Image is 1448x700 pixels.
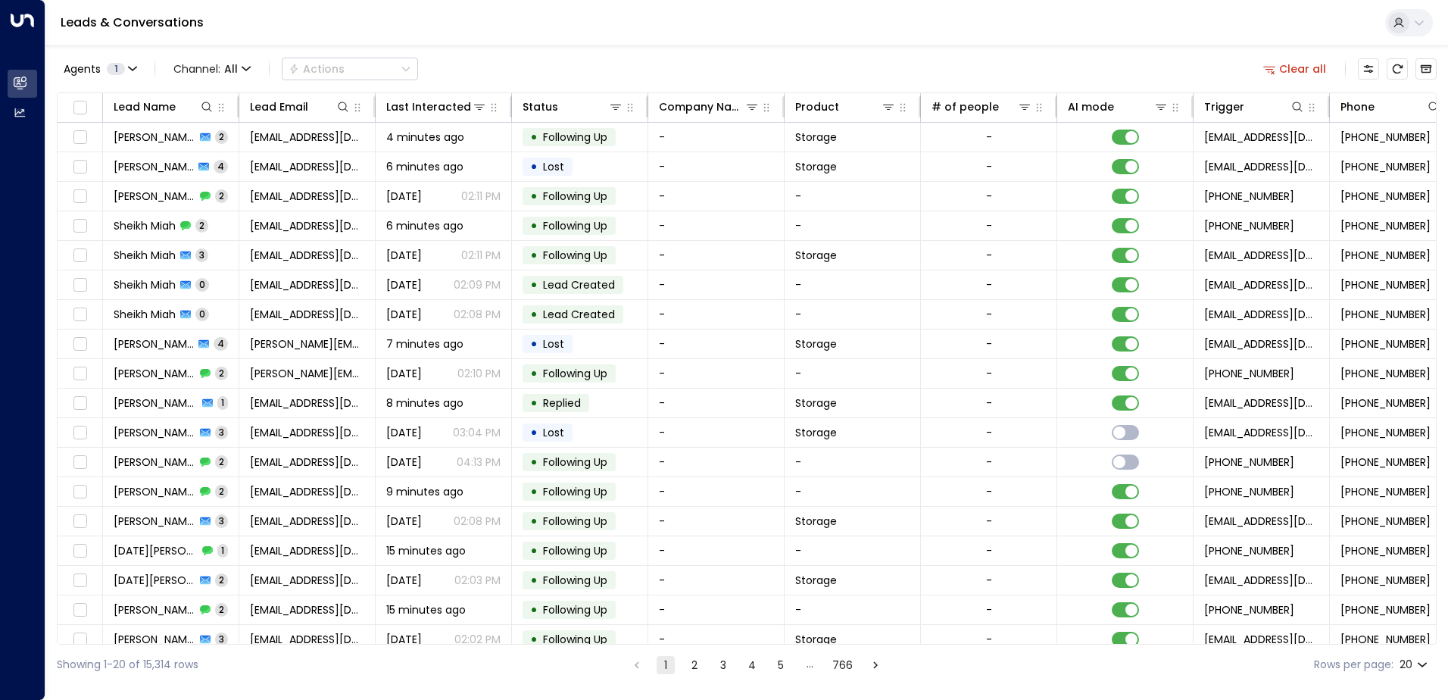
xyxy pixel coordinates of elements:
[107,63,125,75] span: 1
[114,425,195,440] span: Marina Liv-Sexton
[386,395,463,411] span: 8 minutes ago
[1340,425,1431,440] span: +447974314426
[114,632,195,647] span: Chris Bygrave
[932,98,1032,116] div: # of people
[224,63,238,75] span: All
[795,573,837,588] span: Storage
[829,656,856,674] button: Go to page 766
[215,514,228,527] span: 3
[114,277,176,292] span: Sheikh Miah
[57,657,198,673] div: Showing 1-20 of 15,314 rows
[648,270,785,299] td: -
[530,627,538,652] div: •
[1204,455,1294,470] span: +447974314426
[1387,58,1408,80] span: Refresh
[386,425,422,440] span: Sep 07, 2025
[530,479,538,505] div: •
[659,98,760,116] div: Company Name
[386,159,463,174] span: 6 minutes ago
[167,58,257,80] span: Channel:
[250,98,351,116] div: Lead Email
[70,217,89,236] span: Toggle select row
[986,336,992,352] div: -
[250,98,308,116] div: Lead Email
[543,336,564,352] span: Lost
[785,182,921,211] td: -
[543,395,581,411] span: Replied
[70,276,89,295] span: Toggle select row
[386,602,466,617] span: 15 minutes ago
[70,453,89,472] span: Toggle select row
[114,602,195,617] span: Chris Bygrave
[70,601,89,620] span: Toggle select row
[543,632,607,647] span: Following Up
[250,277,364,292] span: mumina1996@gmail.com
[114,543,198,558] span: Noel Ataguba
[386,573,422,588] span: Yesterday
[1340,307,1431,322] span: +447592980265
[250,366,364,381] span: john@test.com
[114,573,195,588] span: Noel Ataguba
[167,58,257,80] button: Channel:All
[1204,98,1305,116] div: Trigger
[70,335,89,354] span: Toggle select row
[543,484,607,499] span: Following Up
[195,308,209,320] span: 0
[215,633,228,645] span: 3
[64,64,101,74] span: Agents
[657,656,675,674] button: page 1
[1340,366,1431,381] span: +447976124111
[250,336,364,352] span: john@test.com
[648,241,785,270] td: -
[648,389,785,417] td: -
[217,396,228,409] span: 1
[114,218,176,233] span: Sheikh Miah
[1204,307,1318,322] span: leads@space-station.co.uk
[986,602,992,617] div: -
[454,277,501,292] p: 02:09 PM
[986,514,992,529] div: -
[648,330,785,358] td: -
[214,337,228,350] span: 4
[530,272,538,298] div: •
[1340,277,1431,292] span: +447592980265
[250,543,364,558] span: noelataguba@yahoo.co.uk
[70,128,89,147] span: Toggle select row
[648,595,785,624] td: -
[250,573,364,588] span: noelataguba@yahoo.co.uk
[250,307,364,322] span: mumina1996@gmail.com
[1204,543,1294,558] span: +447535270068
[1340,98,1375,116] div: Phone
[795,395,837,411] span: Storage
[986,395,992,411] div: -
[543,543,607,558] span: Following Up
[648,211,785,240] td: -
[1204,130,1318,145] span: leads@space-station.co.uk
[1340,189,1431,204] span: +447877718479
[250,484,364,499] span: kanyima.subulwa@ba.com
[114,336,194,352] span: John John
[795,98,839,116] div: Product
[648,566,785,595] td: -
[1340,130,1431,145] span: +447759760813
[454,307,501,322] p: 02:08 PM
[523,98,623,116] div: Status
[530,302,538,327] div: •
[114,484,195,499] span: Kanyima Subulwa
[785,270,921,299] td: -
[70,394,89,413] span: Toggle select row
[1340,573,1431,588] span: +447535270068
[648,300,785,329] td: -
[1340,484,1431,499] span: +447956236771
[785,595,921,624] td: -
[523,98,558,116] div: Status
[1314,657,1393,673] label: Rows per page:
[530,420,538,445] div: •
[70,630,89,649] span: Toggle select row
[70,98,89,117] span: Toggle select all
[1340,543,1431,558] span: +447535270068
[530,183,538,209] div: •
[1204,366,1294,381] span: +447976124111
[530,331,538,357] div: •
[215,130,228,143] span: 2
